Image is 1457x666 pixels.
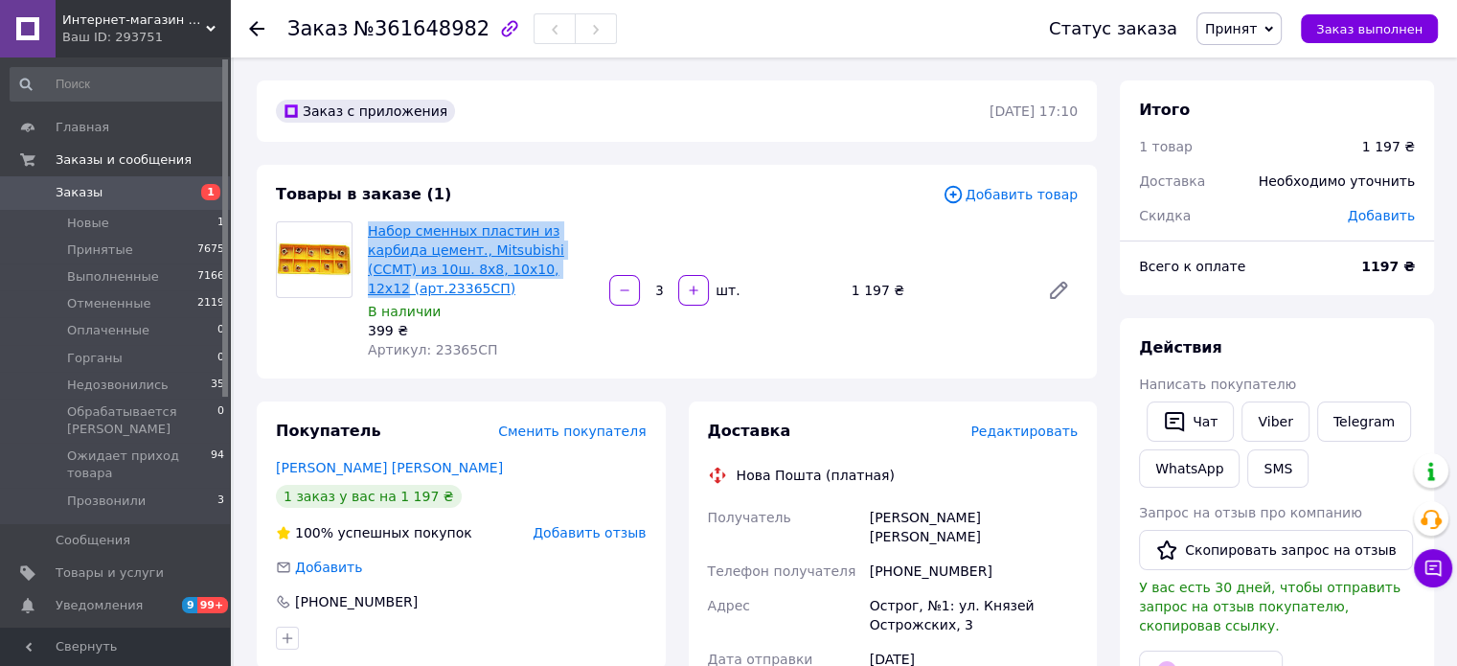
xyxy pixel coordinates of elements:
[67,448,211,482] span: Ожидает приход товара
[1317,402,1411,442] a: Telegram
[56,532,130,549] span: Сообщения
[1139,139,1193,154] span: 1 товар
[866,554,1081,588] div: [PHONE_NUMBER]
[56,597,143,614] span: Уведомления
[293,592,420,611] div: [PHONE_NUMBER]
[1139,259,1245,274] span: Всего к оплате
[1301,14,1438,43] button: Заказ выполнен
[708,510,791,525] span: Получатель
[1241,402,1309,442] a: Viber
[368,223,564,296] a: Набор сменных пластин из карбида цемент., Mitsubishi (CCMT) из 10ш. 8х8, 10х10, 12x12 (арт.23365СП)
[182,597,197,613] span: 9
[56,564,164,582] span: Товары и услуги
[368,304,441,319] span: В наличии
[498,424,646,439] span: Сменить покупателя
[1139,173,1205,189] span: Доставка
[711,281,741,300] div: шт.
[1139,377,1296,392] span: Написать покупателю
[533,525,646,540] span: Добавить отзыв
[56,151,192,169] span: Заказы и сообщения
[1039,271,1078,310] a: Редактировать
[1139,208,1191,223] span: Скидка
[287,17,348,40] span: Заказ
[1362,137,1415,156] div: 1 197 ₴
[276,422,380,440] span: Покупатель
[1205,21,1257,36] span: Принят
[197,597,229,613] span: 99+
[67,322,149,339] span: Оплаченные
[67,377,169,394] span: Недозвонились
[295,560,362,575] span: Добавить
[708,598,750,613] span: Адрес
[970,424,1078,439] span: Редактировать
[1247,160,1426,202] div: Необходимо уточнить
[1316,22,1423,36] span: Заказ выполнен
[943,184,1078,205] span: Добавить товар
[353,17,489,40] span: №361648982
[197,268,224,286] span: 7166
[62,11,206,29] span: Интернет-магазин "COOL-TOOL"
[368,342,497,357] span: Артикул: 23365СП
[56,119,109,136] span: Главная
[211,377,224,394] span: 35
[197,241,224,259] span: 7675
[277,242,352,276] img: Набор сменных пластин из карбида цемент., Mitsubishi (CCMT) из 10ш. 8х8, 10х10, 12x12 (арт.23365СП)
[866,588,1081,642] div: Острог, №1: ул. Князей Острожских, 3
[1139,338,1222,356] span: Действия
[1348,208,1415,223] span: Добавить
[217,350,224,367] span: 0
[67,493,146,510] span: Прозвонили
[866,500,1081,554] div: [PERSON_NAME] [PERSON_NAME]
[211,448,224,482] span: 94
[276,185,451,203] span: Товары в заказе (1)
[708,422,791,440] span: Доставка
[1247,449,1309,488] button: SMS
[67,241,133,259] span: Принятые
[67,215,109,232] span: Новые
[1139,505,1362,520] span: Запрос на отзыв про компанию
[295,525,333,540] span: 100%
[276,460,503,475] a: [PERSON_NAME] [PERSON_NAME]
[1139,530,1413,570] button: Скопировать запрос на отзыв
[62,29,230,46] div: Ваш ID: 293751
[217,215,224,232] span: 1
[1147,402,1234,442] button: Чат
[1414,549,1452,587] button: Чат с покупателем
[10,67,226,102] input: Поиск
[67,350,123,367] span: Горганы
[201,184,220,200] span: 1
[990,103,1078,119] time: [DATE] 17:10
[732,466,899,485] div: Нова Пошта (платная)
[217,493,224,510] span: 3
[67,295,150,312] span: Отмененные
[276,100,455,123] div: Заказ с приложения
[1139,580,1400,633] span: У вас есть 30 дней, чтобы отправить запрос на отзыв покупателю, скопировав ссылку.
[56,184,102,201] span: Заказы
[249,19,264,38] div: Вернуться назад
[217,403,224,438] span: 0
[197,295,224,312] span: 2119
[276,485,462,508] div: 1 заказ у вас на 1 197 ₴
[217,322,224,339] span: 0
[368,321,594,340] div: 399 ₴
[67,268,159,286] span: Выполненные
[1139,101,1190,119] span: Итого
[1049,19,1177,38] div: Статус заказа
[844,277,1032,304] div: 1 197 ₴
[708,563,856,579] span: Телефон получателя
[1361,259,1415,274] b: 1197 ₴
[1139,449,1240,488] a: WhatsApp
[67,403,217,438] span: Обрабатывается [PERSON_NAME]
[276,523,472,542] div: успешных покупок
